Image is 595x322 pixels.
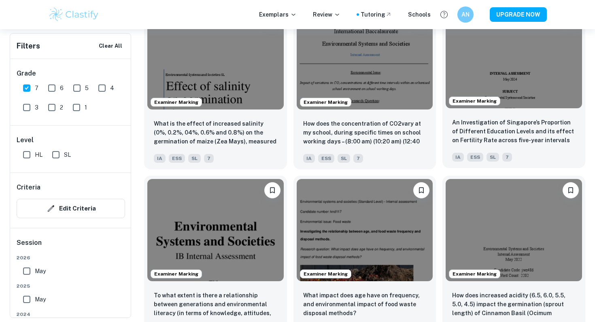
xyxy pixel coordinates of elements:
h6: AN [461,10,470,19]
button: UPGRADE NOW [490,7,547,22]
img: ESS IA example thumbnail: An Investigation of Singapore’s Proporti [446,6,582,108]
p: How does the concentration of CO2vary at my school, during specific times on school working days ... [303,119,427,147]
span: Examiner Marking [151,270,202,278]
img: ESS IA example thumbnail: To what extent is there a relationship b [147,179,284,281]
a: Schools [408,10,431,19]
h6: Session [17,238,125,254]
p: How does increased acidity (6.5, 6.0, 5.5, 5.0, 4.5) impact the germination (sprout length) of Ci... [452,291,576,318]
a: Examiner MarkingBookmarkWhat is the effect of increased salinity (0%, 0.2%, 04%, 0.6% and 0.8%) o... [144,4,287,169]
img: ESS IA example thumbnail: How does the concentration of CO2vary at [297,8,433,109]
button: Help and Feedback [437,8,451,21]
h6: Grade [17,69,125,78]
span: SL [338,154,350,163]
span: Examiner Marking [300,270,351,278]
span: 2024 [17,311,125,318]
p: What impact does age have on frequency, and environmental impact of food waste disposal methods? [303,291,427,318]
span: ESS [467,153,483,162]
a: Examiner MarkingBookmarkHow does the concentration of CO2vary at my school, during specific times... [293,4,436,169]
button: Edit Criteria [17,199,125,218]
span: Examiner Marking [449,97,500,105]
span: 6 [60,84,64,93]
span: Examiner Marking [449,270,500,278]
span: 2 [60,103,63,112]
span: May [35,295,46,304]
span: 2026 [17,254,125,261]
button: Clear All [97,40,124,52]
span: 7 [35,84,38,93]
span: Examiner Marking [151,99,202,106]
p: To what extent is there a relationship between generations and environmental literacy (in terms o... [154,291,277,318]
span: 7 [204,154,214,163]
span: 1 [85,103,87,112]
span: IA [452,153,464,162]
a: Tutoring [361,10,392,19]
h6: Criteria [17,183,40,192]
span: IA [154,154,166,163]
a: Examiner MarkingBookmarkAn Investigation of Singapore’s Proportion of Different Education Levels ... [442,4,585,169]
p: Review [313,10,340,19]
span: IA [303,154,315,163]
p: What is the effect of increased salinity (0%, 0.2%, 04%, 0.6% and 0.8%) on the germination of mai... [154,119,277,147]
span: ESS [318,154,334,163]
span: Examiner Marking [300,99,351,106]
span: May [35,267,46,276]
span: SL [188,154,201,163]
span: 2025 [17,282,125,290]
img: ESS IA example thumbnail: How does increased acidity (6.5, 6.0, 5. [446,179,582,281]
span: HL [35,150,42,159]
button: Bookmark [264,182,280,198]
img: ESS IA example thumbnail: What impact does age have on frequency, [297,179,433,281]
button: Bookmark [563,182,579,198]
h6: Level [17,135,125,145]
button: Bookmark [413,182,429,198]
span: 5 [85,84,89,93]
span: 4 [110,84,114,93]
h6: Filters [17,40,40,52]
span: 3 [35,103,38,112]
img: ESS IA example thumbnail: What is the effect of increased salinity [147,8,284,109]
span: 7 [502,153,512,162]
span: SL [64,150,71,159]
span: 7 [353,154,363,163]
p: An Investigation of Singapore’s Proportion of Different Education Levels and its effect on Fertil... [452,118,576,145]
button: AN [457,6,474,23]
img: Clastify logo [48,6,100,23]
span: ESS [169,154,185,163]
span: SL [487,153,499,162]
p: Exemplars [259,10,297,19]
